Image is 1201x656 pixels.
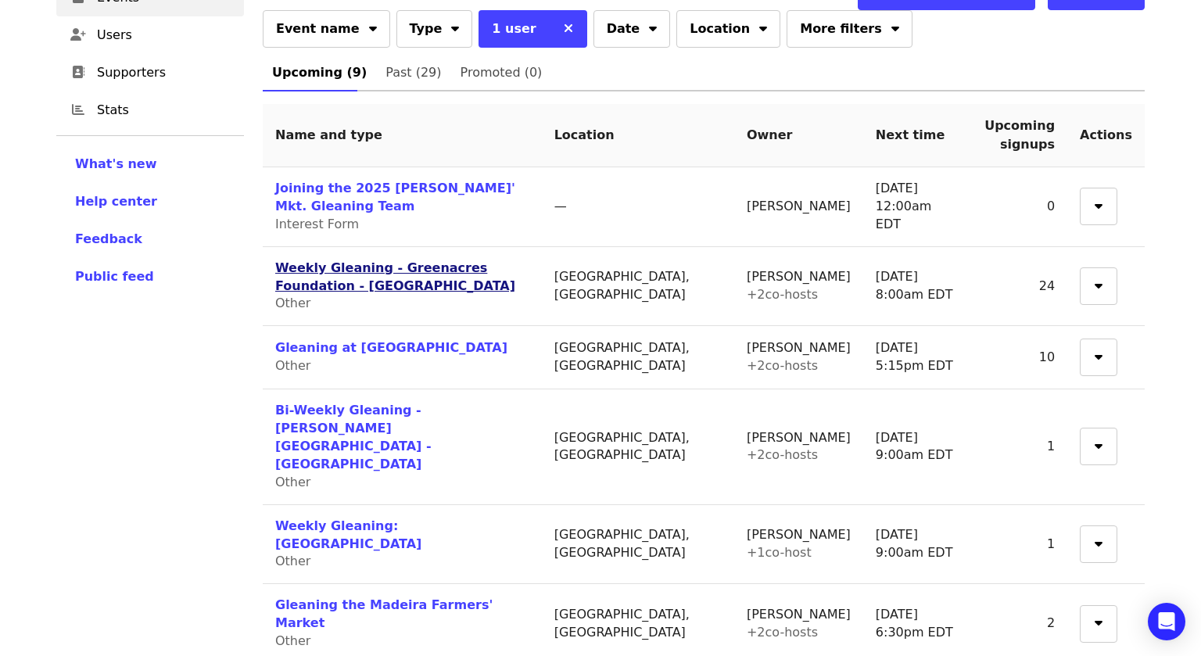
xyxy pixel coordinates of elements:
td: [DATE] 12:00am EDT [863,167,972,247]
div: 1 [984,536,1055,554]
i: sort-down icon [759,19,767,34]
td: [PERSON_NAME] [734,389,863,504]
button: Type [396,10,473,48]
i: sort-down icon [451,19,459,34]
span: Upcoming (9) [272,62,367,84]
a: Promoted (0) [451,54,552,91]
span: Event name [276,20,360,38]
div: + 2 co-host s [747,446,851,464]
td: [DATE] 5:15pm EDT [863,326,972,389]
a: Past (29) [376,54,450,91]
div: 2 [984,615,1055,633]
td: [DATE] 8:00am EDT [863,247,972,327]
i: sort-down icon [891,19,899,34]
th: Actions [1067,104,1145,167]
td: [PERSON_NAME] [734,505,863,585]
i: sort-down icon [1095,436,1102,451]
td: [PERSON_NAME] [734,326,863,389]
div: + 2 co-host s [747,286,851,304]
button: 1 user [479,10,549,48]
a: Bi-Weekly Gleaning - [PERSON_NAME][GEOGRAPHIC_DATA] - [GEOGRAPHIC_DATA] [275,403,432,471]
span: Other [275,633,310,648]
span: What's new [75,156,157,171]
th: Owner [734,104,863,167]
span: Location [690,20,750,38]
span: Other [275,358,310,373]
a: Upcoming (9) [263,54,376,91]
a: Supporters [56,54,244,91]
span: Type [410,20,443,38]
i: sort-down icon [1095,534,1102,549]
div: + 1 co-host [747,544,851,562]
span: Date [607,20,640,38]
span: Other [275,554,310,568]
a: Gleaning the Madeira Farmers' Market [275,597,493,630]
a: Weekly Gleaning: [GEOGRAPHIC_DATA] [275,518,421,551]
th: Next time [863,104,972,167]
i: chart-bar icon [72,102,84,117]
span: Upcoming signups [984,118,1055,152]
div: [GEOGRAPHIC_DATA], [GEOGRAPHIC_DATA] [554,339,722,375]
div: [GEOGRAPHIC_DATA], [GEOGRAPHIC_DATA] [554,526,722,562]
i: address-book icon [72,65,84,80]
th: Name and type [263,104,542,167]
span: Other [275,475,310,489]
div: — [554,198,722,216]
div: [GEOGRAPHIC_DATA], [GEOGRAPHIC_DATA] [554,268,722,304]
a: Users [56,16,244,54]
div: + 2 co-host s [747,357,851,375]
span: Supporters [97,63,231,82]
button: Date [593,10,671,48]
div: 24 [984,278,1055,296]
i: times icon [564,21,573,36]
span: More filters [800,20,881,38]
i: sort-down icon [1095,196,1102,211]
span: Users [97,26,231,45]
td: [DATE] 9:00am EDT [863,505,972,585]
th: Location [542,104,734,167]
i: sort-down icon [649,19,657,34]
span: Interest Form [275,217,359,231]
span: Promoted (0) [461,62,543,84]
span: Past (29) [385,62,441,84]
div: Open Intercom Messenger [1148,603,1185,640]
i: sort-down icon [1095,613,1102,628]
button: Event name [263,10,390,48]
a: Stats [56,91,244,129]
td: [DATE] 9:00am EDT [863,389,972,504]
a: Help center [75,192,225,211]
a: Joining the 2025 [PERSON_NAME]' Mkt. Gleaning Team [275,181,515,213]
div: 10 [984,349,1055,367]
span: Public feed [75,269,154,284]
button: Feedback [75,230,142,249]
div: 0 [984,198,1055,216]
a: What's new [75,155,225,174]
td: [PERSON_NAME] [734,167,863,247]
span: Help center [75,194,157,209]
div: 1 [984,438,1055,456]
span: Stats [97,101,231,120]
i: sort-down icon [369,19,377,34]
a: Public feed [75,267,225,286]
div: [GEOGRAPHIC_DATA], [GEOGRAPHIC_DATA] [554,429,722,465]
a: Gleaning at [GEOGRAPHIC_DATA] [275,340,507,355]
i: sort-down icon [1095,276,1102,291]
i: sort-down icon [1095,347,1102,362]
div: [GEOGRAPHIC_DATA], [GEOGRAPHIC_DATA] [554,606,722,642]
i: user-plus icon [70,27,86,42]
button: More filters [787,10,912,48]
span: Other [275,296,310,310]
div: + 2 co-host s [747,624,851,642]
td: [PERSON_NAME] [734,247,863,327]
button: Location [676,10,780,48]
a: Weekly Gleaning - Greenacres Foundation - [GEOGRAPHIC_DATA] [275,260,515,293]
